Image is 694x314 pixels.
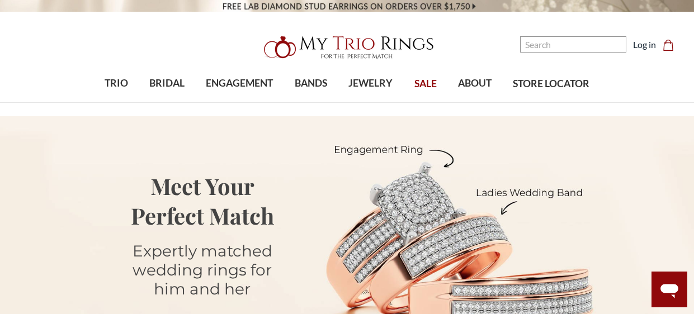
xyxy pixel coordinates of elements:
a: BRIDAL [139,65,195,102]
button: submenu toggle [162,102,173,103]
input: Search [520,36,626,53]
button: submenu toggle [365,102,376,103]
span: TRIO [105,76,128,91]
a: Log in [633,38,656,51]
a: STORE LOCATOR [502,66,600,102]
a: ENGAGEMENT [195,65,284,102]
a: JEWELRY [338,65,403,102]
button: submenu toggle [305,102,317,103]
span: ENGAGEMENT [206,76,273,91]
span: SALE [414,77,437,91]
span: STORE LOCATOR [513,77,589,91]
a: TRIO [94,65,139,102]
svg: cart.cart_preview [663,40,674,51]
span: BANDS [295,76,327,91]
span: JEWELRY [348,76,393,91]
a: Cart with 0 items [663,38,681,51]
span: BRIDAL [149,76,185,91]
a: My Trio Rings [201,30,493,65]
button: submenu toggle [469,102,480,103]
a: BANDS [284,65,338,102]
button: submenu toggle [111,102,122,103]
a: ABOUT [447,65,502,102]
a: SALE [403,66,447,102]
span: ABOUT [458,76,492,91]
button: submenu toggle [234,102,245,103]
img: My Trio Rings [258,30,437,65]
